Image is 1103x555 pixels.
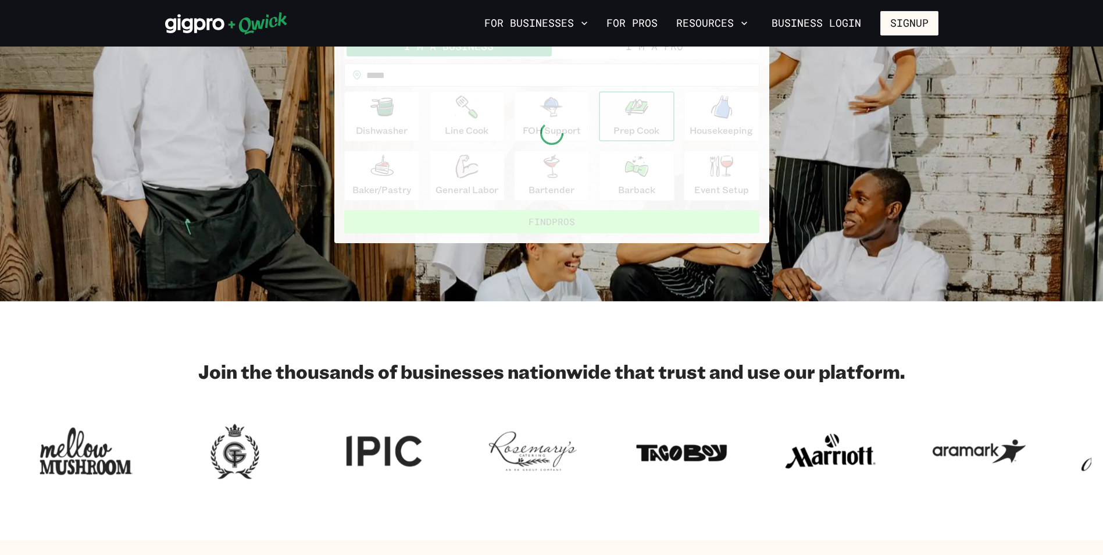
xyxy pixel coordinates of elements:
[784,420,877,483] img: Logo for Marriott
[880,11,938,35] button: Signup
[480,13,592,33] button: For Businesses
[40,420,133,483] img: Logo for Mellow Mushroom
[337,420,430,483] img: Logo for IPIC
[188,420,281,483] img: Logo for Georgian Terrace
[672,13,752,33] button: Resources
[933,420,1026,483] img: Logo for Aramark
[635,420,728,483] img: Logo for Taco Boy
[762,11,871,35] a: Business Login
[602,13,662,33] a: For Pros
[165,360,938,383] h2: Join the thousands of businesses nationwide that trust and use our platform.
[486,420,579,483] img: Logo for Rosemary's Catering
